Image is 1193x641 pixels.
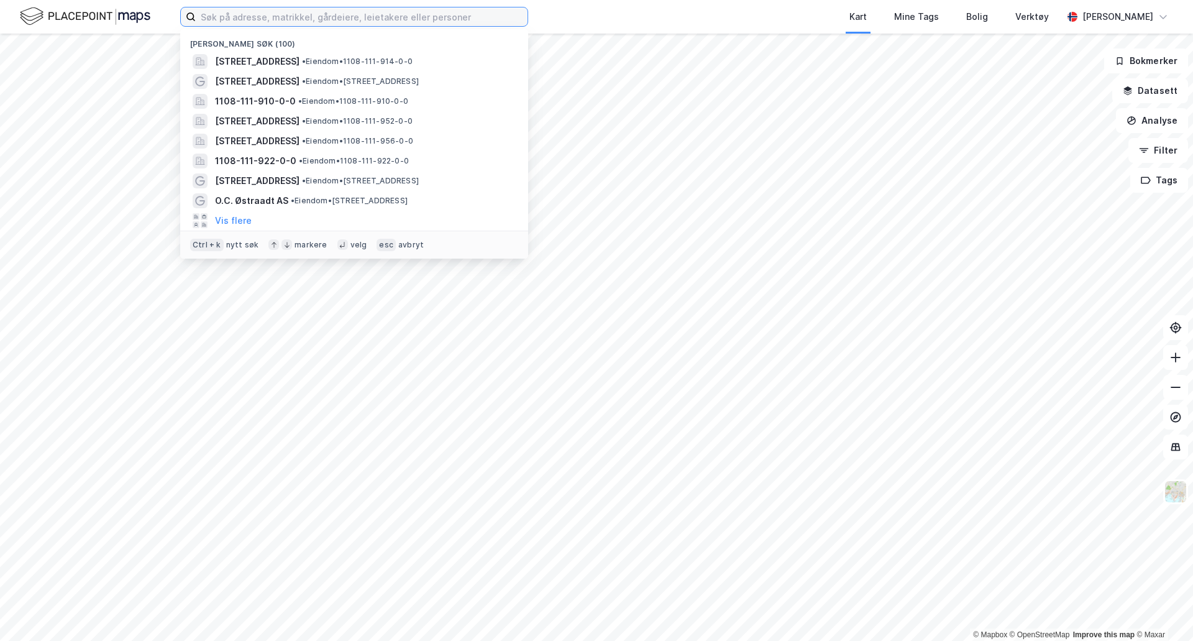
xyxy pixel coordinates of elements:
[302,57,413,67] span: Eiendom • 1108-111-914-0-0
[215,173,299,188] span: [STREET_ADDRESS]
[1131,581,1193,641] iframe: Chat Widget
[1010,630,1070,639] a: OpenStreetMap
[398,240,424,250] div: avbryt
[226,240,259,250] div: nytt søk
[302,176,419,186] span: Eiendom • [STREET_ADDRESS]
[299,156,303,165] span: •
[377,239,396,251] div: esc
[1128,138,1188,163] button: Filter
[20,6,150,27] img: logo.f888ab2527a4732fd821a326f86c7f29.svg
[1104,48,1188,73] button: Bokmerker
[966,9,988,24] div: Bolig
[295,240,327,250] div: markere
[350,240,367,250] div: velg
[180,29,528,52] div: [PERSON_NAME] søk (100)
[291,196,408,206] span: Eiendom • [STREET_ADDRESS]
[1131,581,1193,641] div: Kontrollprogram for chat
[302,136,306,145] span: •
[215,193,288,208] span: O.C. Østraadt AS
[190,239,224,251] div: Ctrl + k
[1015,9,1049,24] div: Verktøy
[1073,630,1135,639] a: Improve this map
[302,136,413,146] span: Eiendom • 1108-111-956-0-0
[302,116,306,126] span: •
[215,114,299,129] span: [STREET_ADDRESS]
[1112,78,1188,103] button: Datasett
[298,96,302,106] span: •
[215,154,296,168] span: 1108-111-922-0-0
[215,74,299,89] span: [STREET_ADDRESS]
[1082,9,1153,24] div: [PERSON_NAME]
[302,76,306,86] span: •
[973,630,1007,639] a: Mapbox
[291,196,295,205] span: •
[1130,168,1188,193] button: Tags
[299,156,409,166] span: Eiendom • 1108-111-922-0-0
[849,9,867,24] div: Kart
[302,76,419,86] span: Eiendom • [STREET_ADDRESS]
[302,116,413,126] span: Eiendom • 1108-111-952-0-0
[894,9,939,24] div: Mine Tags
[1164,480,1187,504] img: Z
[215,54,299,69] span: [STREET_ADDRESS]
[215,213,252,228] button: Vis flere
[302,57,306,66] span: •
[196,7,528,26] input: Søk på adresse, matrikkel, gårdeiere, leietakere eller personer
[1116,108,1188,133] button: Analyse
[215,94,296,109] span: 1108-111-910-0-0
[215,134,299,149] span: [STREET_ADDRESS]
[302,176,306,185] span: •
[298,96,408,106] span: Eiendom • 1108-111-910-0-0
